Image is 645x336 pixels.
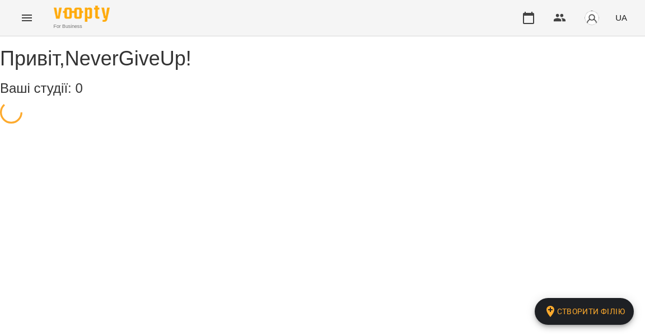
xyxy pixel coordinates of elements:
button: UA [611,7,632,28]
img: avatar_s.png [584,10,600,26]
span: UA [615,12,627,23]
span: For Business [54,23,110,30]
span: 0 [75,81,82,96]
img: Voopty Logo [54,6,110,22]
button: Menu [13,4,40,31]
